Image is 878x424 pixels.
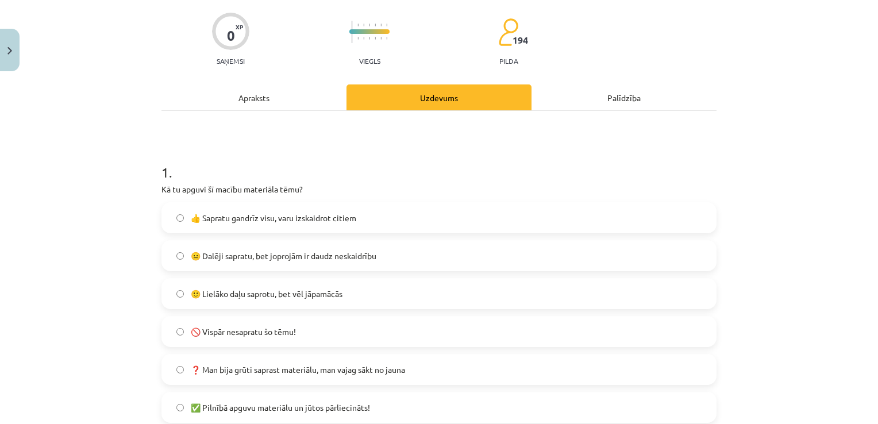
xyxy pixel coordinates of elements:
[346,84,532,110] div: Uzdevums
[499,57,518,65] p: pilda
[161,144,717,180] h1: 1 .
[359,57,380,65] p: Viegls
[380,37,382,40] img: icon-short-line-57e1e144782c952c97e751825c79c345078a6d821885a25fce030b3d8c18986b.svg
[212,57,249,65] p: Saņemsi
[227,28,235,44] div: 0
[191,402,370,414] span: ✅ Pilnībā apguvu materiālu un jūtos pārliecināts!
[176,366,184,373] input: ❓ Man bija grūti saprast materiālu, man vajag sākt no jauna
[369,37,370,40] img: icon-short-line-57e1e144782c952c97e751825c79c345078a6d821885a25fce030b3d8c18986b.svg
[191,250,376,262] span: 😐 Dalēji sapratu, bet joprojām ir daudz neskaidrību
[191,326,296,338] span: 🚫 Vispār nesapratu šo tēmu!
[357,37,359,40] img: icon-short-line-57e1e144782c952c97e751825c79c345078a6d821885a25fce030b3d8c18986b.svg
[498,18,518,47] img: students-c634bb4e5e11cddfef0936a35e636f08e4e9abd3cc4e673bd6f9a4125e45ecb1.svg
[191,212,356,224] span: 👍 Sapratu gandrīz visu, varu izskaidrot citiem
[176,252,184,260] input: 😐 Dalēji sapratu, bet joprojām ir daudz neskaidrību
[176,404,184,411] input: ✅ Pilnībā apguvu materiālu un jūtos pārliecināts!
[363,24,364,26] img: icon-short-line-57e1e144782c952c97e751825c79c345078a6d821885a25fce030b3d8c18986b.svg
[236,24,243,30] span: XP
[357,24,359,26] img: icon-short-line-57e1e144782c952c97e751825c79c345078a6d821885a25fce030b3d8c18986b.svg
[380,24,382,26] img: icon-short-line-57e1e144782c952c97e751825c79c345078a6d821885a25fce030b3d8c18986b.svg
[176,328,184,336] input: 🚫 Vispār nesapratu šo tēmu!
[161,84,346,110] div: Apraksts
[161,183,717,195] p: Kā tu apguvi šī macību materiāla tēmu?
[375,24,376,26] img: icon-short-line-57e1e144782c952c97e751825c79c345078a6d821885a25fce030b3d8c18986b.svg
[7,47,12,55] img: icon-close-lesson-0947bae3869378f0d4975bcd49f059093ad1ed9edebbc8119c70593378902aed.svg
[513,35,528,45] span: 194
[191,288,342,300] span: 🙂 Lielāko daļu saprotu, bet vēl jāpamācās
[386,24,387,26] img: icon-short-line-57e1e144782c952c97e751825c79c345078a6d821885a25fce030b3d8c18986b.svg
[352,21,353,43] img: icon-long-line-d9ea69661e0d244f92f715978eff75569469978d946b2353a9bb055b3ed8787d.svg
[369,24,370,26] img: icon-short-line-57e1e144782c952c97e751825c79c345078a6d821885a25fce030b3d8c18986b.svg
[375,37,376,40] img: icon-short-line-57e1e144782c952c97e751825c79c345078a6d821885a25fce030b3d8c18986b.svg
[176,290,184,298] input: 🙂 Lielāko daļu saprotu, bet vēl jāpamācās
[191,364,405,376] span: ❓ Man bija grūti saprast materiālu, man vajag sākt no jauna
[386,37,387,40] img: icon-short-line-57e1e144782c952c97e751825c79c345078a6d821885a25fce030b3d8c18986b.svg
[176,214,184,222] input: 👍 Sapratu gandrīz visu, varu izskaidrot citiem
[363,37,364,40] img: icon-short-line-57e1e144782c952c97e751825c79c345078a6d821885a25fce030b3d8c18986b.svg
[532,84,717,110] div: Palīdzība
